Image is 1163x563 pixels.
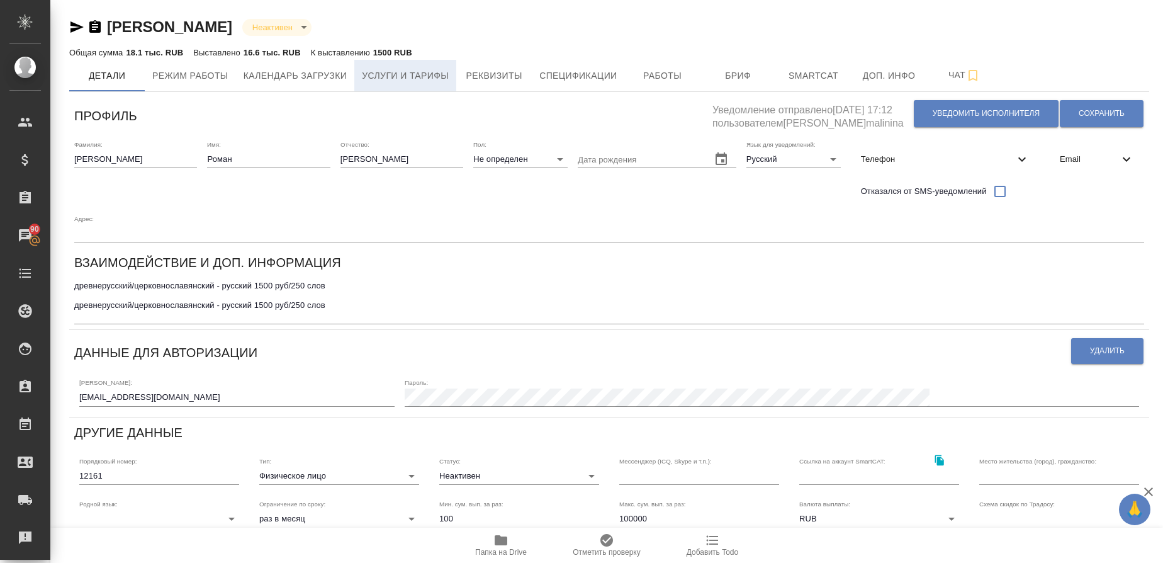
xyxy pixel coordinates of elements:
label: Фамилия: [74,141,103,147]
label: Пол: [473,141,486,147]
h6: Взаимодействие и доп. информация [74,253,341,273]
h6: Данные для авторизации [74,343,257,363]
button: Скопировать ссылку для ЯМессенджера [69,20,84,35]
button: Неактивен [249,22,296,33]
div: Email [1050,145,1144,173]
p: 16.6 тыс. RUB [244,48,301,57]
div: Русский [746,151,841,168]
span: Сохранить [1079,108,1125,119]
button: Отметить проверку [554,528,660,563]
h5: Уведомление отправлено [DATE] 17:12 пользователем [PERSON_NAME]malinina [712,97,913,130]
span: Удалить [1090,346,1125,356]
svg: Подписаться [965,68,980,83]
div: раз в месяц [259,510,419,528]
button: Сохранить [1060,100,1143,127]
label: Мин. сум. вып. за раз: [439,501,503,508]
label: Порядковый номер: [79,458,137,464]
p: 18.1 тыс. RUB [126,48,183,57]
button: Уведомить исполнителя [914,100,1059,127]
label: Ограничение по сроку: [259,501,325,508]
span: 90 [23,223,47,236]
span: Добавить Todo [687,548,738,557]
div: Телефон [851,145,1040,173]
label: Макс. сум. вып. за раз: [619,501,686,508]
div: Неактивен [242,19,312,36]
a: 90 [3,220,47,251]
label: Ссылка на аккаунт SmartCAT: [799,458,885,464]
button: Скопировать ссылку [926,448,952,474]
span: Доп. инфо [859,68,919,84]
button: Скопировать ссылку [87,20,103,35]
span: Email [1060,153,1119,166]
label: Адрес: [74,215,94,222]
p: 1500 RUB [373,48,412,57]
button: Папка на Drive [448,528,554,563]
a: [PERSON_NAME] [107,18,232,35]
span: Реквизиты [464,68,524,84]
span: Режим работы [152,68,228,84]
label: Родной язык: [79,501,118,508]
span: Отметить проверку [573,548,640,557]
span: Чат [935,67,995,83]
span: Детали [77,68,137,84]
div: Неактивен [439,467,599,485]
span: Smartcat [784,68,844,84]
div: Не определен [473,151,568,168]
span: Спецификации [539,68,617,84]
label: Статус: [439,458,461,464]
span: Телефон [861,153,1014,166]
button: Добавить Todo [660,528,765,563]
h6: Другие данные [74,423,183,443]
div: Физическое лицо [259,467,419,485]
label: Место жительства (город), гражданство: [979,458,1096,464]
span: Календарь загрузки [244,68,347,84]
label: Валюта выплаты: [799,501,850,508]
label: Схема скидок по Традосу: [979,501,1055,508]
span: Папка на Drive [475,548,527,557]
label: Тип: [259,458,271,464]
label: Мессенджер (ICQ, Skype и т.п.): [619,458,712,464]
span: Бриф [708,68,768,84]
button: Удалить [1071,338,1143,364]
label: [PERSON_NAME]: [79,380,132,386]
textarea: древнерусский/церковнославянский - русский 1500 руб/250 слов древнерусский/церковнославянский - р... [74,281,1144,320]
p: Общая сумма [69,48,126,57]
div: RUB [799,510,959,528]
label: Имя: [207,141,221,147]
p: Выставлено [193,48,244,57]
span: Уведомить исполнителя [933,108,1040,119]
span: Работы [632,68,693,84]
label: Пароль: [405,380,428,386]
button: 🙏 [1119,494,1150,525]
span: Отказался от SMS-уведомлений [861,185,987,198]
span: 🙏 [1124,496,1145,523]
h6: Профиль [74,106,137,126]
span: Услуги и тарифы [362,68,449,84]
label: Язык для уведомлений: [746,141,816,147]
label: Отчество: [340,141,369,147]
p: К выставлению [311,48,373,57]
